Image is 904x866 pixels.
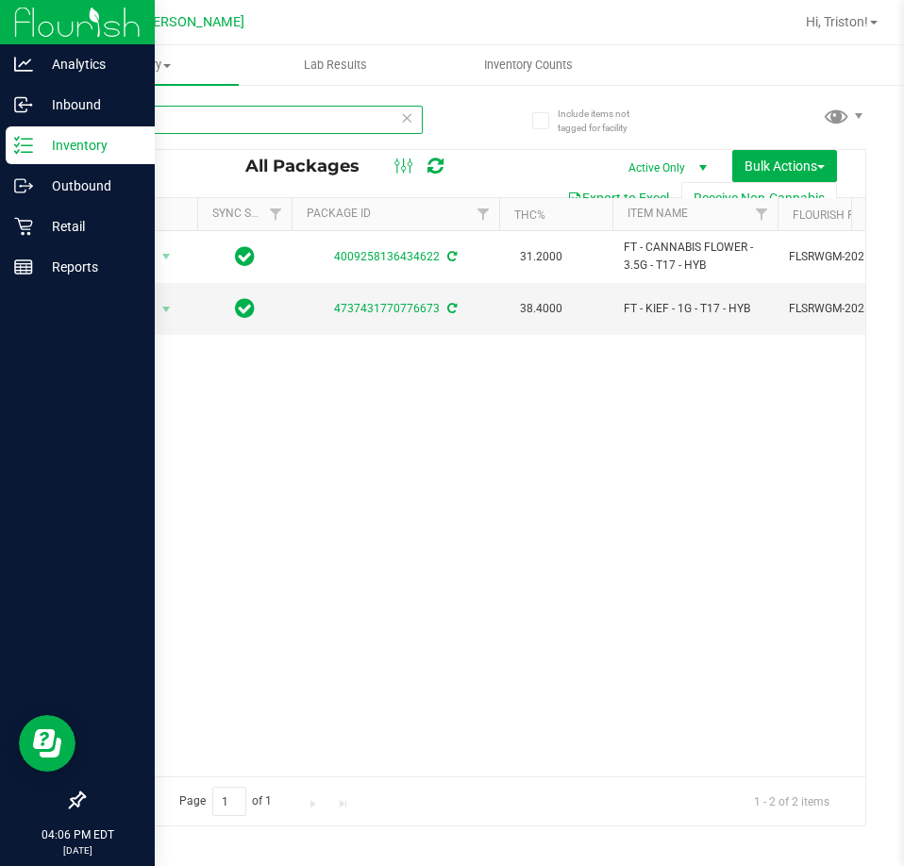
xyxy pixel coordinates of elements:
span: FT - CANNABIS FLOWER - 3.5G - T17 - HYB [624,239,766,275]
button: Bulk Actions [732,150,837,182]
input: Search Package ID, Item Name, SKU, Lot or Part Number... [83,106,423,134]
span: 31.2000 [511,243,572,271]
inline-svg: Inbound [14,95,33,114]
span: 1 - 2 of 2 items [739,787,845,815]
a: Lab Results [239,45,432,85]
a: Filter [468,198,499,230]
p: Analytics [33,53,146,75]
p: [DATE] [8,843,146,858]
inline-svg: Reports [14,258,33,276]
span: Lab Results [278,57,393,74]
span: [PERSON_NAME] [141,14,244,30]
span: Inventory Counts [459,57,598,74]
span: select [155,296,178,323]
a: Inventory Counts [432,45,626,85]
p: Outbound [33,175,146,197]
p: 04:06 PM EDT [8,826,146,843]
a: Sync Status [212,207,285,220]
a: THC% [514,208,545,222]
button: Receive Non-Cannabis [681,182,837,214]
inline-svg: Inventory [14,136,33,155]
span: Clear [400,106,413,130]
a: 4737431770776673 [334,302,440,315]
iframe: Resource center [19,715,75,772]
a: Item Name [628,207,688,220]
span: FT - KIEF - 1G - T17 - HYB [624,300,766,318]
inline-svg: Analytics [14,55,33,74]
p: Inventory [33,134,146,157]
span: Hi, Triston! [806,14,868,29]
inline-svg: Outbound [14,176,33,195]
a: Filter [260,198,292,230]
span: Page of 1 [163,787,288,816]
a: 4009258136434622 [334,250,440,263]
span: In Sync [235,295,255,322]
span: All Packages [245,156,378,176]
a: Filter [746,198,778,230]
p: Reports [33,256,146,278]
button: Export to Excel [555,182,681,214]
span: Include items not tagged for facility [558,107,652,135]
a: Package ID [307,207,371,220]
span: Sync from Compliance System [444,302,457,315]
input: 1 [212,787,246,816]
span: 38.4000 [511,295,572,323]
inline-svg: Retail [14,217,33,236]
span: select [155,243,178,270]
span: Sync from Compliance System [444,250,457,263]
span: Bulk Actions [745,158,825,174]
p: Inbound [33,93,146,116]
span: In Sync [235,243,255,270]
p: Retail [33,215,146,238]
